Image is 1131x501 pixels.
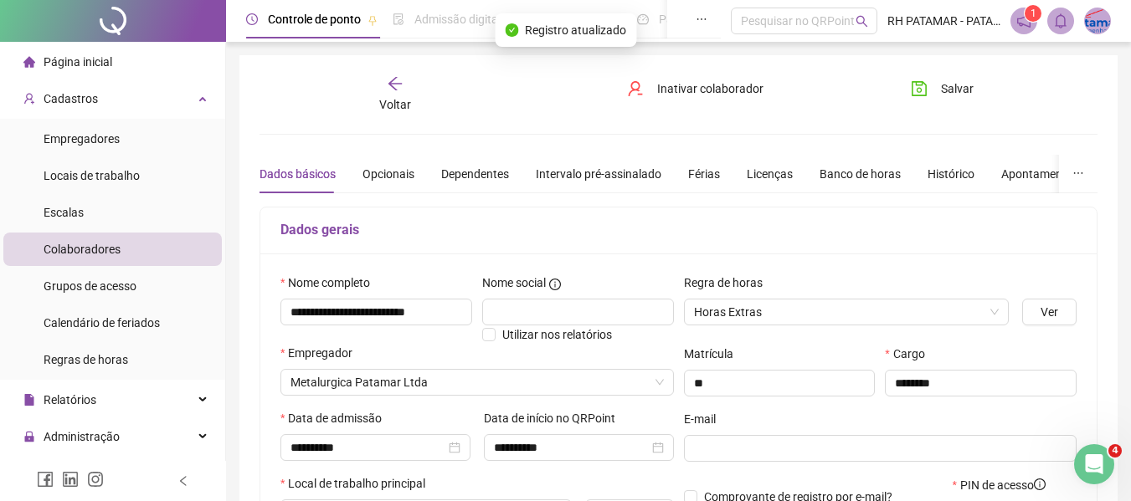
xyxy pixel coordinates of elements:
[280,409,393,427] label: Data de admissão
[1053,13,1068,28] span: bell
[1059,155,1098,193] button: ellipsis
[44,279,136,293] span: Grupos de acesso
[482,274,546,292] span: Nome social
[747,165,793,183] div: Licenças
[362,165,414,183] div: Opcionais
[941,79,974,98] span: Salvar
[885,345,935,363] label: Cargo
[414,13,501,26] span: Admissão digital
[536,165,661,183] div: Intervalo pré-assinalado
[887,12,1000,30] span: RH PATAMAR - PATAMAR ENGENHARIA
[290,370,664,395] span: Metalurgica Patamar Ltda
[688,165,720,183] div: Férias
[368,15,378,25] span: pushpin
[537,13,622,26] span: Gestão de férias
[268,13,361,26] span: Controle de ponto
[911,80,928,97] span: save
[23,431,35,442] span: lock
[379,98,411,111] span: Voltar
[1022,299,1077,325] button: Ver
[696,13,707,25] span: ellipsis
[1016,13,1031,28] span: notification
[1108,444,1122,458] span: 4
[684,345,744,363] label: Matrícula
[23,56,35,68] span: home
[393,13,404,25] span: file-done
[44,132,120,146] span: Empregadores
[684,274,774,292] label: Regra de horas
[1041,303,1058,321] span: Ver
[387,75,404,92] span: arrow-left
[44,55,112,69] span: Página inicial
[280,274,381,292] label: Nome completo
[44,92,98,105] span: Cadastros
[1001,165,1079,183] div: Apontamentos
[44,243,121,256] span: Colaboradores
[637,13,649,25] span: dashboard
[657,79,763,98] span: Inativar colaborador
[627,80,644,97] span: user-delete
[1025,5,1041,22] sup: 1
[1031,8,1036,19] span: 1
[62,471,79,488] span: linkedin
[484,409,626,427] label: Data de início no QRPoint
[928,165,974,183] div: Histórico
[960,476,1046,494] span: PIN de acesso
[525,21,626,39] span: Registro atualizado
[1034,478,1046,490] span: info-circle
[44,353,128,366] span: Regras de horas
[246,13,258,25] span: clock-circle
[659,13,724,26] span: Painel do DP
[898,75,986,102] button: Salvar
[549,279,561,290] span: info-circle
[502,328,612,341] span: Utilizar nos relatórios
[280,220,1077,240] h5: Dados gerais
[37,471,54,488] span: facebook
[694,299,1000,325] span: Horas Extras
[177,475,189,487] span: left
[820,165,901,183] div: Banco de horas
[1074,444,1114,484] iframe: Intercom live chat
[280,344,363,362] label: Empregador
[87,471,104,488] span: instagram
[260,165,336,183] div: Dados básicos
[44,316,160,330] span: Calendário de feriados
[1085,8,1110,33] img: 54959
[44,169,140,182] span: Locais de trabalho
[44,206,84,219] span: Escalas
[23,394,35,406] span: file
[280,474,436,493] label: Local de trabalho principal
[44,393,96,406] span: Relatórios
[1072,167,1084,179] span: ellipsis
[614,75,776,102] button: Inativar colaborador
[856,15,868,28] span: search
[505,23,518,37] span: check-circle
[23,93,35,105] span: user-add
[44,430,120,443] span: Administração
[684,410,727,428] label: E-mail
[441,165,509,183] div: Dependentes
